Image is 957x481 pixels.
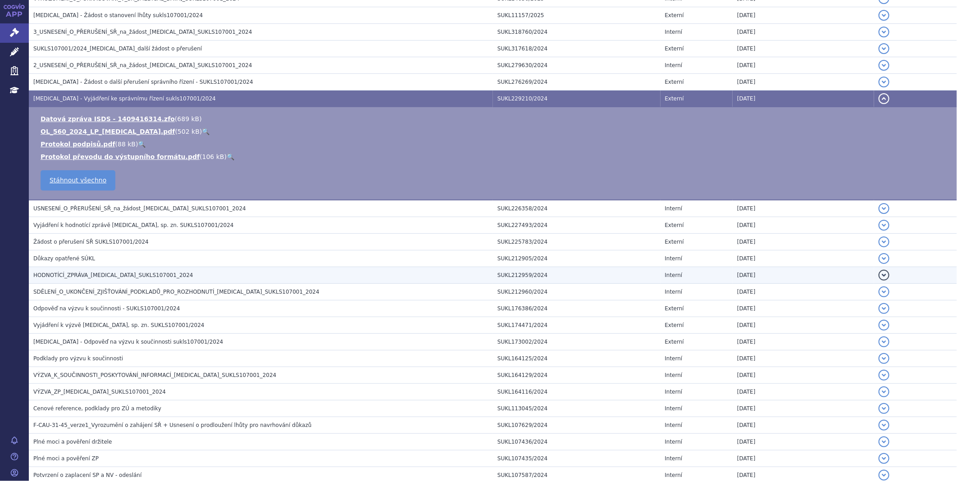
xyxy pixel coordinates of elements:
span: 3_USNESENÍ_O_PŘERUŠENÍ_SŘ_na_žádost_TRODELVY_SUKLS107001_2024 [33,29,252,35]
button: detail [879,403,889,414]
td: SUKL317618/2024 [493,41,661,57]
span: TRODELVY - Žádost o stanovení lhůty sukls107001/2024 [33,12,203,18]
td: SUKL164125/2024 [493,350,661,367]
button: detail [879,203,889,214]
span: Interní [665,422,683,428]
span: Cenové reference, podklady pro ZÚ a metodiky [33,405,161,412]
button: detail [879,436,889,447]
button: detail [879,453,889,464]
button: detail [879,253,889,264]
button: detail [879,43,889,54]
span: Externí [665,222,684,228]
button: detail [879,286,889,297]
td: [DATE] [733,300,874,317]
td: [DATE] [733,384,874,400]
button: detail [879,77,889,87]
td: SUKL164129/2024 [493,367,661,384]
button: detail [879,236,889,247]
span: Externí [665,322,684,328]
td: [DATE] [733,367,874,384]
span: Externí [665,12,684,18]
button: detail [879,370,889,381]
span: USNESENÍ_O_PŘERUŠENÍ_SŘ_na_žádost_TRODELVY_SUKLS107001_2024 [33,205,246,212]
td: SUKL113045/2024 [493,400,661,417]
span: 502 kB [178,128,200,135]
td: SUKL174471/2024 [493,317,661,334]
td: [DATE] [733,317,874,334]
span: TRODELVY - Vyjádření ke správnímu řízení sukls107001/2024 [33,95,216,102]
span: 88 kB [118,141,136,148]
a: Stáhnout všechno [41,170,115,191]
li: ( ) [41,127,948,136]
span: Externí [665,239,684,245]
td: [DATE] [733,334,874,350]
span: SDĚLENÍ_O_UKONČENÍ_ZJIŠŤOVÁNÍ_PODKLADŮ_PRO_ROZHODNUTÍ_TRODELVY_SUKLS107001_2024 [33,289,319,295]
td: [DATE] [733,284,874,300]
span: Interní [665,455,683,462]
span: Podklady pro výzvu k součinnosti [33,355,123,362]
td: [DATE] [733,200,874,217]
li: ( ) [41,152,948,161]
button: detail [879,353,889,364]
td: SUKL164116/2024 [493,384,661,400]
span: TRODELVY - Žádost o další přerušení správního řízení - SUKLS107001/2024 [33,79,253,85]
td: [DATE] [733,74,874,91]
a: Datová zpráva ISDS - 1409416314.zfo [41,115,175,123]
td: [DATE] [733,7,874,24]
td: SUKL212960/2024 [493,284,661,300]
span: Interní [665,389,683,395]
span: Plné moci a pověření držitele [33,439,112,445]
span: Důkazy opatřené SÚKL [33,255,95,262]
button: detail [879,386,889,397]
td: SUKL225783/2024 [493,234,661,250]
td: [DATE] [733,250,874,267]
span: SUKLS107001/2024_Trodelvy_další žádost o přerušení [33,45,202,52]
button: detail [879,60,889,71]
td: [DATE] [733,417,874,434]
td: SUKL212905/2024 [493,250,661,267]
td: SUKL276269/2024 [493,74,661,91]
a: Protokol převodu do výstupního formátu.pdf [41,153,200,160]
span: Interní [665,29,683,35]
a: Protokol podpisů.pdf [41,141,115,148]
button: detail [879,10,889,21]
td: [DATE] [733,400,874,417]
td: SUKL212959/2024 [493,267,661,284]
span: Externí [665,95,684,102]
span: 106 kB [202,153,224,160]
li: ( ) [41,114,948,123]
td: [DATE] [733,267,874,284]
button: detail [879,27,889,37]
td: [DATE] [733,450,874,467]
a: 🔍 [138,141,146,148]
button: detail [879,470,889,481]
span: Interní [665,405,683,412]
button: detail [879,303,889,314]
td: SUKL176386/2024 [493,300,661,317]
td: [DATE] [733,57,874,74]
td: [DATE] [733,350,874,367]
span: Žádost o přerušení SŘ SUKLS107001/2024 [33,239,149,245]
button: detail [879,270,889,281]
span: Interní [665,255,683,262]
li: ( ) [41,140,948,149]
span: Interní [665,372,683,378]
span: 689 kB [177,115,199,123]
td: [DATE] [733,234,874,250]
td: [DATE] [733,24,874,41]
span: TRODELVY - Odpověď na výzvu k součinnosti sukls107001/2024 [33,339,223,345]
span: Externí [665,45,684,52]
span: 2_USNESENÍ_O_PŘERUŠENÍ_SŘ_na_žádost_TRODELVY_SUKLS107001_2024 [33,62,252,68]
td: [DATE] [733,41,874,57]
span: Interní [665,472,683,478]
td: [DATE] [733,434,874,450]
td: SUKL173002/2024 [493,334,661,350]
td: SUKL227493/2024 [493,217,661,234]
span: Odpověď na výzvu k součinnosti - SUKLS107001/2024 [33,305,180,312]
span: VÝZVA_K_SOUČINNOSTI_POSKYTOVÁNÍ_INFORMACÍ_TRODELVY_SUKLS107001_2024 [33,372,276,378]
span: Externí [665,79,684,85]
span: Vyjádření k hodnotící zprávě TRODELVY, sp. zn. SUKLS107001/2024 [33,222,234,228]
a: 🔍 [227,153,234,160]
button: detail [879,420,889,431]
span: VÝZVA_ZP_TRODELVY_SUKLS107001_2024 [33,389,166,395]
